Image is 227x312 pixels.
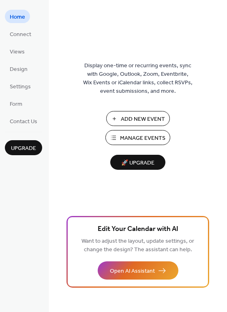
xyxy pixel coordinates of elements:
[11,144,36,153] span: Upgrade
[10,13,25,21] span: Home
[5,140,42,155] button: Upgrade
[5,62,32,75] a: Design
[98,224,178,235] span: Edit Your Calendar with AI
[81,236,194,255] span: Want to adjust the layout, update settings, or change the design? The assistant can help.
[5,97,27,110] a: Form
[10,118,37,126] span: Contact Us
[110,267,155,276] span: Open AI Assistant
[121,115,165,124] span: Add New Event
[5,27,36,41] a: Connect
[5,114,42,128] a: Contact Us
[10,48,25,56] span: Views
[83,62,193,96] span: Display one-time or recurring events, sync with Google, Outlook, Zoom, Eventbrite, Wix Events or ...
[98,261,178,280] button: Open AI Assistant
[105,130,170,145] button: Manage Events
[115,158,161,169] span: 🚀 Upgrade
[5,45,30,58] a: Views
[106,111,170,126] button: Add New Event
[120,134,165,143] span: Manage Events
[10,65,28,74] span: Design
[10,30,31,39] span: Connect
[10,100,22,109] span: Form
[110,155,165,170] button: 🚀 Upgrade
[10,83,31,91] span: Settings
[5,79,36,93] a: Settings
[5,10,30,23] a: Home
